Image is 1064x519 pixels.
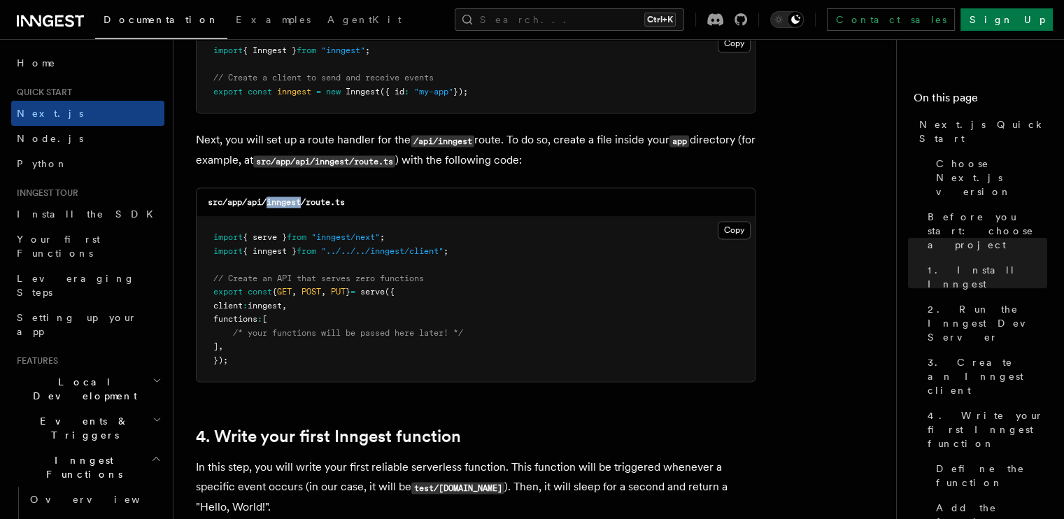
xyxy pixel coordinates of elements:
span: const [248,287,272,297]
a: Python [11,151,164,176]
a: Contact sales [827,8,955,31]
span: Next.js Quick Start [919,118,1047,145]
span: { inngest } [243,246,297,256]
span: 3. Create an Inngest client [928,355,1047,397]
span: import [213,45,243,55]
span: } [346,287,350,297]
span: 1. Install Inngest [928,263,1047,291]
button: Inngest Functions [11,448,164,487]
span: import [213,232,243,242]
span: Setting up your app [17,312,137,337]
code: src/app/api/inngest/route.ts [253,155,395,167]
span: , [282,301,287,311]
a: 3. Create an Inngest client [922,350,1047,403]
span: import [213,246,243,256]
span: "inngest" [321,45,365,55]
span: Inngest Functions [11,453,151,481]
span: Features [11,355,58,367]
span: { Inngest } [243,45,297,55]
button: Local Development [11,369,164,408]
span: Leveraging Steps [17,273,135,298]
a: Install the SDK [11,201,164,227]
span: ; [380,232,385,242]
span: // Create a client to send and receive events [213,73,434,83]
span: , [321,287,326,297]
a: Next.js Quick Start [914,112,1047,151]
button: Events & Triggers [11,408,164,448]
code: app [669,135,689,147]
span: : [404,87,409,97]
kbd: Ctrl+K [644,13,676,27]
button: Copy [718,34,751,52]
span: inngest [277,87,311,97]
span: AgentKit [327,14,402,25]
span: PUT [331,287,346,297]
span: from [287,232,306,242]
span: = [316,87,321,97]
span: , [218,341,223,351]
span: ; [444,246,448,256]
span: Node.js [17,133,83,144]
span: from [297,45,316,55]
span: 4. Write your first Inngest function [928,408,1047,450]
span: Documentation [104,14,219,25]
span: Next.js [17,108,83,119]
h4: On this page [914,90,1047,112]
a: Node.js [11,126,164,151]
span: }); [213,355,228,365]
a: Choose Next.js version [930,151,1047,204]
button: Search...Ctrl+K [455,8,684,31]
span: functions [213,314,257,324]
span: = [350,287,355,297]
code: src/app/api/inngest/route.ts [208,197,345,207]
span: new [326,87,341,97]
a: Before you start: choose a project [922,204,1047,257]
code: /api/inngest [411,135,474,147]
a: 4. Write your first Inngest function [922,403,1047,456]
a: Sign Up [960,8,1053,31]
a: Leveraging Steps [11,266,164,305]
p: In this step, you will write your first reliable serverless function. This function will be trigg... [196,457,756,517]
a: Examples [227,4,319,38]
span: Local Development [11,375,152,403]
span: GET [277,287,292,297]
span: Choose Next.js version [936,157,1047,199]
a: Setting up your app [11,305,164,344]
span: from [297,246,316,256]
a: Define the function [930,456,1047,495]
span: const [248,87,272,97]
span: 2. Run the Inngest Dev Server [928,302,1047,344]
span: Python [17,158,68,169]
span: client [213,301,243,311]
span: [ [262,314,267,324]
button: Toggle dark mode [770,11,804,28]
span: { serve } [243,232,287,242]
span: Define the function [936,462,1047,490]
span: ; [365,45,370,55]
p: Next, you will set up a route handler for the route. To do so, create a file inside your director... [196,130,756,171]
span: "../../../inngest/client" [321,246,444,256]
span: { [272,287,277,297]
code: test/[DOMAIN_NAME] [411,482,504,494]
span: "my-app" [414,87,453,97]
span: POST [302,287,321,297]
span: export [213,87,243,97]
span: Your first Functions [17,234,100,259]
a: Overview [24,487,164,512]
a: 2. Run the Inngest Dev Server [922,297,1047,350]
a: Next.js [11,101,164,126]
span: export [213,287,243,297]
span: Overview [30,494,174,505]
a: 4. Write your first Inngest function [196,427,461,446]
a: 1. Install Inngest [922,257,1047,297]
a: Documentation [95,4,227,39]
span: : [243,301,248,311]
span: Inngest tour [11,187,78,199]
span: , [292,287,297,297]
span: serve [360,287,385,297]
span: // Create an API that serves zero functions [213,273,424,283]
span: ] [213,341,218,351]
span: Quick start [11,87,72,98]
a: Home [11,50,164,76]
button: Copy [718,221,751,239]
